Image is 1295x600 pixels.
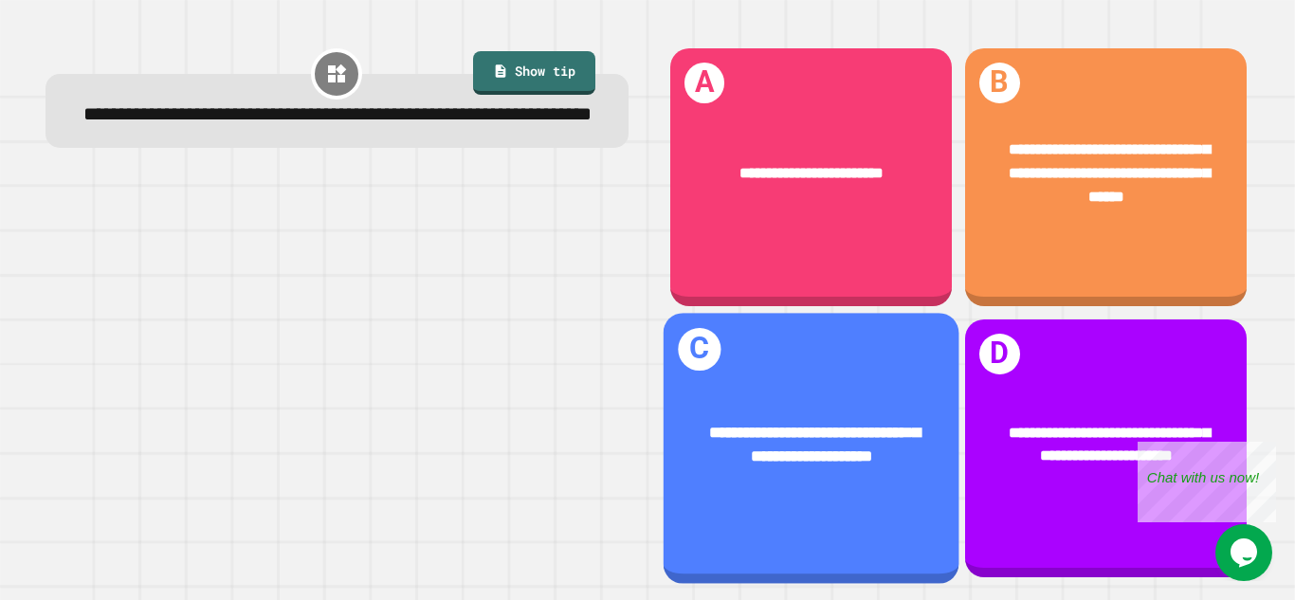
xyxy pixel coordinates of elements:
[979,63,1020,103] h1: B
[1215,524,1276,581] iframe: chat widget
[979,334,1020,374] h1: D
[678,328,720,371] h1: C
[1138,442,1276,522] iframe: chat widget
[473,51,594,95] a: Show tip
[684,63,725,103] h1: A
